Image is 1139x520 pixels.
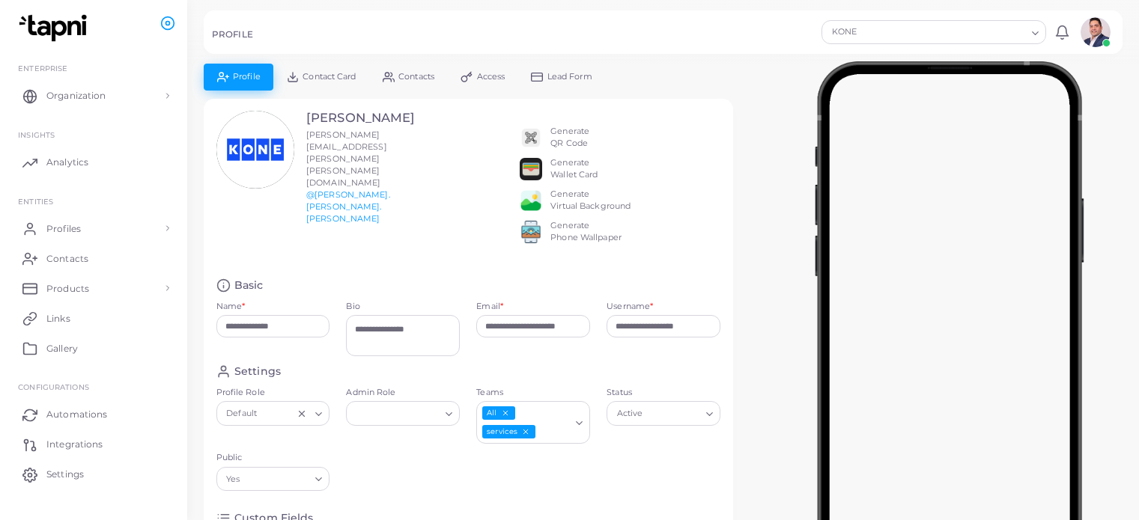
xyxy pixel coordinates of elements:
[615,406,645,422] span: Active
[46,222,81,236] span: Profiles
[18,382,89,391] span: Configurations
[353,406,440,422] input: Search for option
[46,89,106,103] span: Organization
[225,471,243,487] span: Yes
[11,400,176,429] a: Automations
[476,401,590,444] div: Search for option
[1076,17,1114,47] a: avatar
[482,406,514,420] span: All
[18,64,67,73] span: Enterprise
[520,158,542,180] img: apple-wallet.png
[11,429,176,459] a: Integrations
[500,408,511,418] button: Deselect All
[216,452,330,464] label: Public
[830,25,938,40] span: KONE
[233,73,261,81] span: Profile
[303,73,356,81] span: Contact Card
[216,301,246,313] label: Name
[11,333,176,363] a: Gallery
[216,467,330,491] div: Search for option
[212,29,253,40] h5: PROFILE
[261,406,294,422] input: Search for option
[225,406,259,422] span: Default
[234,278,264,293] h4: Basic
[476,301,503,313] label: Email
[11,273,176,303] a: Products
[346,401,460,425] div: Search for option
[482,425,535,439] span: services
[46,252,88,266] span: Contacts
[607,301,653,313] label: Username
[11,459,176,489] a: Settings
[520,126,542,149] img: qr2.png
[18,197,53,206] span: ENTITIES
[18,130,55,139] span: INSIGHTS
[11,303,176,333] a: Links
[234,364,281,379] h4: Settings
[550,189,631,212] div: Generate Virtual Background
[306,189,390,224] a: @[PERSON_NAME].[PERSON_NAME].[PERSON_NAME]
[940,24,1026,40] input: Search for option
[46,156,88,169] span: Analytics
[46,468,84,481] span: Settings
[821,20,1046,44] div: Search for option
[550,157,598,181] div: Generate Wallet Card
[297,408,307,420] button: Clear Selected
[646,406,700,422] input: Search for option
[46,438,103,451] span: Integrations
[11,81,176,111] a: Organization
[550,126,589,150] div: Generate QR Code
[306,111,416,126] h3: [PERSON_NAME]
[398,73,434,81] span: Contacts
[550,220,622,244] div: Generate Phone Wallpaper
[520,426,531,437] button: Deselect services
[46,312,70,325] span: Links
[537,424,570,441] input: Search for option
[607,387,720,399] label: Status
[46,282,89,296] span: Products
[476,387,590,399] label: Teams
[46,342,78,355] span: Gallery
[520,221,542,243] img: 522fc3d1c3555ff804a1a379a540d0107ed87845162a92721bf5e2ebbcc3ae6c.png
[13,14,97,42] img: logo
[216,387,330,399] label: Profile Role
[520,189,542,212] img: e64e04433dee680bcc62d3a6779a8f701ecaf3be228fb80ea91b313d80e16e10.png
[1081,17,1111,47] img: avatar
[11,243,176,273] a: Contacts
[243,471,309,487] input: Search for option
[607,401,720,425] div: Search for option
[46,408,107,421] span: Automations
[477,73,505,81] span: Access
[11,213,176,243] a: Profiles
[306,129,387,188] span: [PERSON_NAME][EMAIL_ADDRESS][PERSON_NAME][PERSON_NAME][DOMAIN_NAME]
[346,387,460,399] label: Admin Role
[216,401,330,425] div: Search for option
[346,301,460,313] label: Bio
[547,73,592,81] span: Lead Form
[11,147,176,177] a: Analytics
